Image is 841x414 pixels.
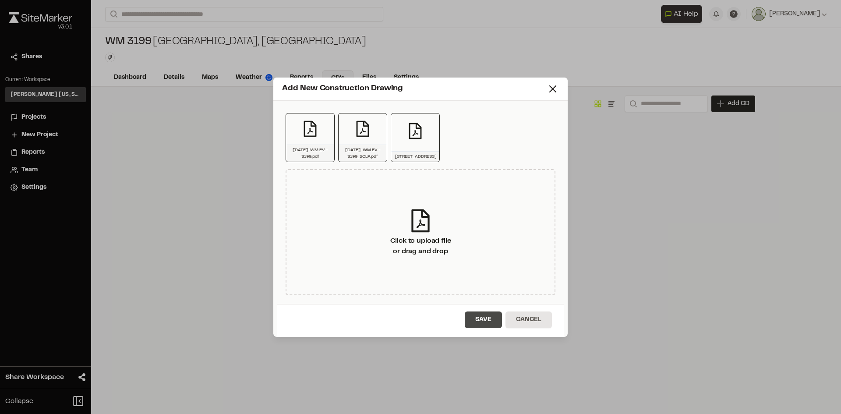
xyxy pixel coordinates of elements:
p: [STREET_ADDRESS]pdf [395,153,436,160]
div: Click to upload file or drag and drop [390,236,451,257]
div: Add New Construction Drawing [282,83,547,95]
p: [DATE]-WM EV - 3199.pdf [290,147,331,160]
button: Save [465,311,502,328]
button: Cancel [505,311,552,328]
div: Click to upload fileor drag and drop [286,169,555,295]
p: [DATE]-WM EV - 3199_SCLP.pdf [342,147,383,160]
